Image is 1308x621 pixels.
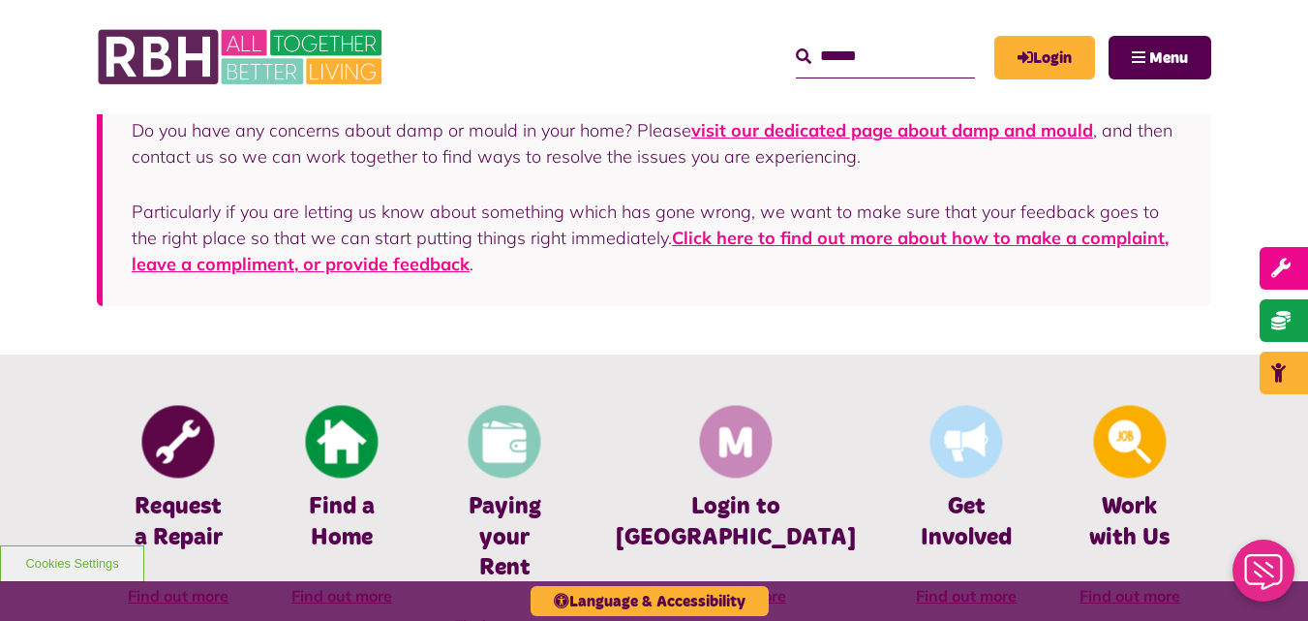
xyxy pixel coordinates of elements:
img: RBH [97,19,387,95]
iframe: Netcall Web Assistant for live chat [1221,534,1308,621]
button: Language & Accessibility [531,586,769,616]
img: Report Repair [142,406,215,479]
h4: Work with Us [1077,492,1182,552]
img: Membership And Mutuality [699,406,772,479]
h4: Request a Repair [126,492,231,552]
img: Find A Home [305,406,378,479]
img: Get Involved [930,406,1003,479]
img: Looking For A Job [1093,406,1166,479]
span: Menu [1149,50,1188,66]
h4: Get Involved [914,492,1019,552]
h4: Paying your Rent [452,492,558,583]
h4: Find a Home [289,492,395,552]
a: visit our dedicated page about damp and mould [691,119,1093,141]
p: Particularly if you are letting us know about something which has gone wrong, we want to make sur... [132,199,1182,277]
h4: Login to [GEOGRAPHIC_DATA] [616,492,856,552]
button: Navigation [1109,36,1211,79]
img: Pay Rent [469,406,541,479]
p: Do you have any concerns about damp or mould in your home? Please , and then contact us so we can... [132,117,1182,170]
a: MyRBH [994,36,1095,79]
input: Search [796,36,975,78]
